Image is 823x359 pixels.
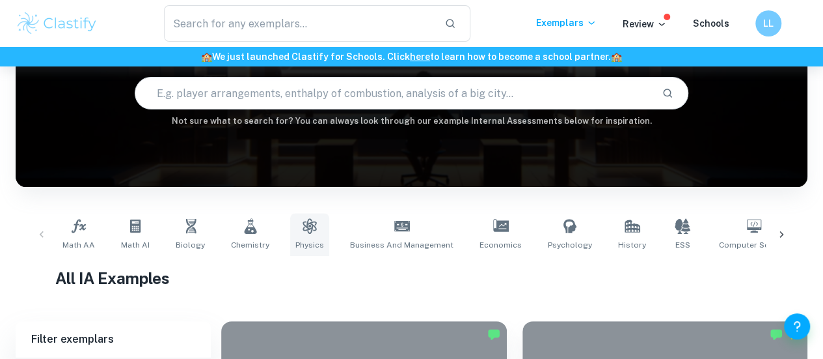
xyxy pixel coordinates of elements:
span: History [618,239,646,251]
input: Search for any exemplars... [164,5,434,42]
h6: We just launched Clastify for Schools. Click to learn how to become a school partner. [3,50,820,64]
button: LL [755,10,781,36]
span: Chemistry [231,239,269,251]
div: Premium [788,328,801,341]
button: Help and Feedback [784,313,810,339]
span: Biology [176,239,205,251]
span: Psychology [548,239,592,251]
span: Computer Science [719,239,789,251]
img: Marked [770,328,783,341]
span: Math AI [121,239,150,251]
span: ESS [675,239,690,251]
input: E.g. player arrangements, enthalpy of combustion, analysis of a big city... [135,75,652,111]
a: here [410,51,430,62]
h6: Not sure what to search for? You can always look through our example Internal Assessments below f... [16,115,807,128]
h6: LL [761,16,776,31]
p: Exemplars [536,16,597,30]
span: 🏫 [201,51,212,62]
img: Clastify logo [16,10,98,36]
h6: Filter exemplars [16,321,211,358]
a: Schools [693,18,729,29]
img: Marked [487,328,500,341]
span: Physics [295,239,324,251]
span: 🏫 [611,51,622,62]
button: Search [656,82,679,104]
span: Math AA [62,239,95,251]
span: Economics [479,239,522,251]
p: Review [623,17,667,31]
h1: All IA Examples [55,266,768,290]
span: Business and Management [350,239,453,251]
